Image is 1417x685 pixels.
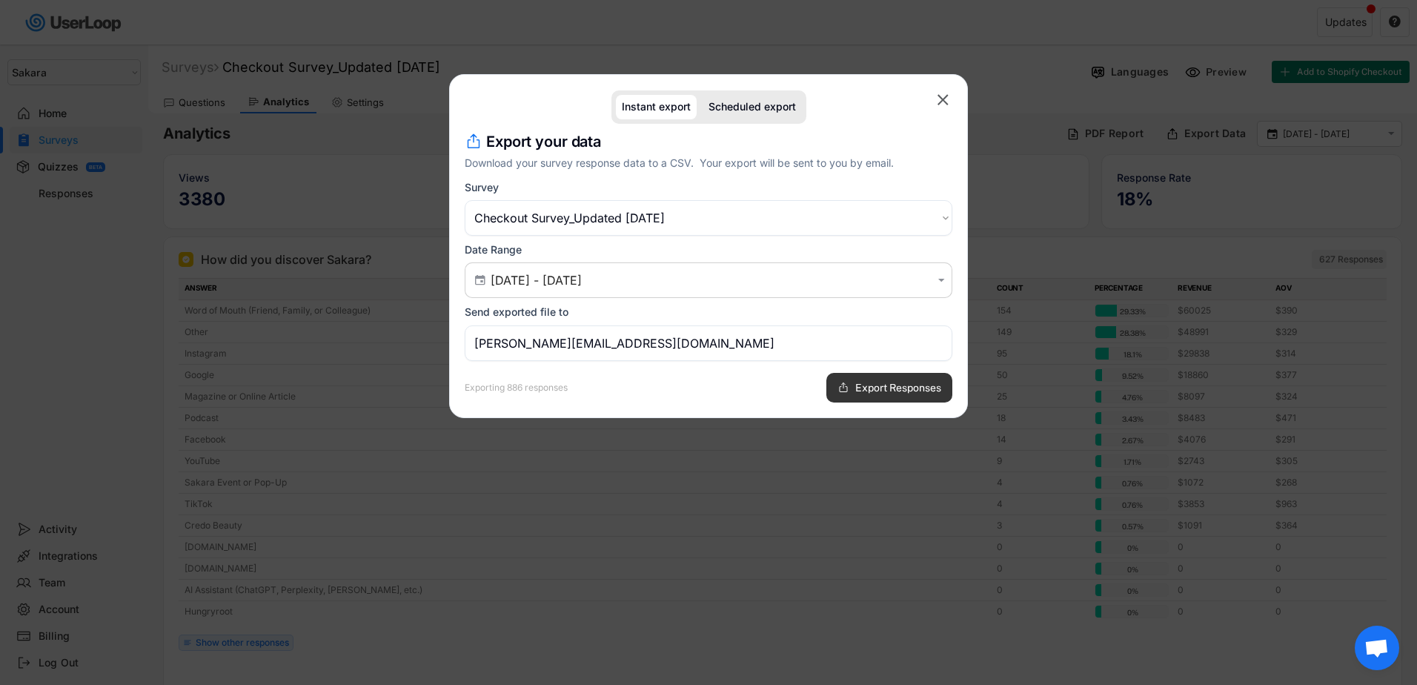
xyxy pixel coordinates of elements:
text:  [938,90,949,109]
span: Export Responses [855,383,941,393]
div: Instant export [622,101,691,113]
text:  [475,274,485,287]
text:  [938,274,945,286]
div: Download your survey response data to a CSV. Your export will be sent to you by email. [465,155,952,171]
div: Open chat [1355,626,1399,670]
button:  [473,274,487,287]
button: Export Responses [826,373,952,403]
input: Air Date/Time Picker [491,273,931,288]
div: Survey [465,181,499,194]
div: Scheduled export [708,101,796,113]
div: Exporting 886 responses [465,383,568,392]
button:  [934,90,952,109]
button:  [935,274,948,287]
div: Send exported file to [465,305,568,319]
div: Date Range [465,243,522,257]
h4: Export your data [486,131,601,152]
